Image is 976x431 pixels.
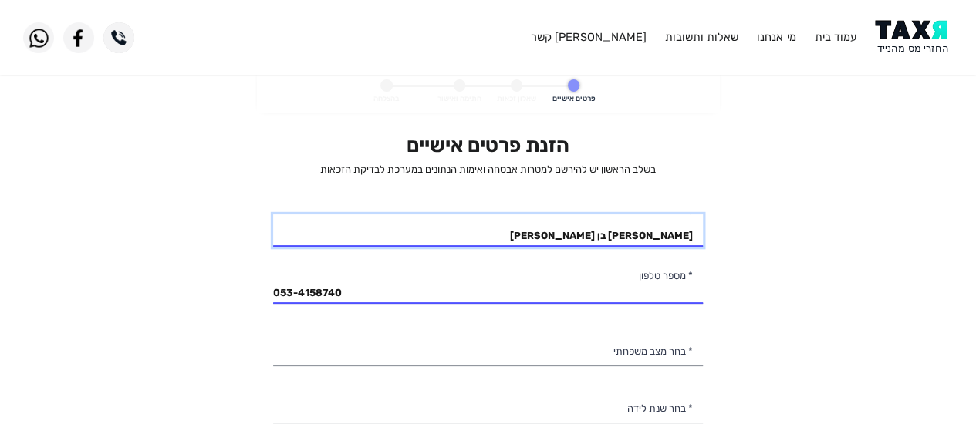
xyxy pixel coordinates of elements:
img: WhatsApp [23,22,54,53]
a: עמוד בית [815,30,856,44]
h2: הזנת פרטים אישיים [273,133,703,157]
img: Logo [875,20,953,55]
span: בהצלחה [373,93,399,104]
span: פרטים אישיים [545,93,603,104]
a: [PERSON_NAME] קשר [530,30,646,44]
span: שאלון זכאות [497,93,536,104]
label: * מספר טלפון [639,269,693,283]
a: שאלות ותשובות [665,30,738,44]
a: מי אנחנו [757,30,795,44]
img: Facebook [63,22,94,53]
p: בשלב הראשון יש להירשם למטרות אבטחה ואימות הנתונים במערכת לבדיקת הזכאות [273,163,703,177]
img: Phone [103,22,134,53]
span: חתימה ואישור [437,93,481,104]
label: * שם מלא [653,212,693,226]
